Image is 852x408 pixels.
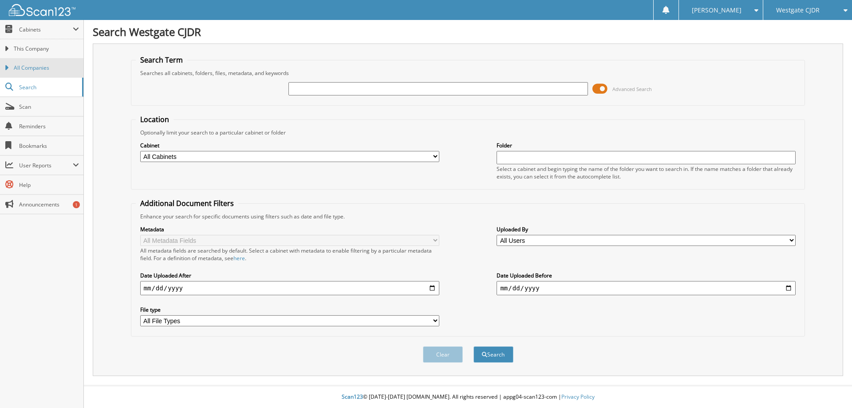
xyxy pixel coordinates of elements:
[19,181,79,189] span: Help
[497,165,796,180] div: Select a cabinet and begin typing the name of the folder you want to search in. If the name match...
[19,162,73,169] span: User Reports
[136,55,187,65] legend: Search Term
[19,26,73,33] span: Cabinets
[140,306,439,313] label: File type
[136,115,174,124] legend: Location
[233,254,245,262] a: here
[14,64,79,72] span: All Companies
[136,213,801,220] div: Enhance your search for specific documents using filters such as date and file type.
[423,346,463,363] button: Clear
[612,86,652,92] span: Advanced Search
[140,247,439,262] div: All metadata fields are searched by default. Select a cabinet with metadata to enable filtering b...
[19,83,78,91] span: Search
[19,201,79,208] span: Announcements
[140,272,439,279] label: Date Uploaded After
[19,142,79,150] span: Bookmarks
[497,272,796,279] label: Date Uploaded Before
[73,201,80,208] div: 1
[497,281,796,295] input: end
[84,386,852,408] div: © [DATE]-[DATE] [DOMAIN_NAME]. All rights reserved | appg04-scan123-com |
[14,45,79,53] span: This Company
[93,24,843,39] h1: Search Westgate CJDR
[140,142,439,149] label: Cabinet
[19,123,79,130] span: Reminders
[342,393,363,400] span: Scan123
[140,226,439,233] label: Metadata
[136,129,801,136] div: Optionally limit your search to a particular cabinet or folder
[497,226,796,233] label: Uploaded By
[140,281,439,295] input: start
[497,142,796,149] label: Folder
[19,103,79,111] span: Scan
[473,346,513,363] button: Search
[136,69,801,77] div: Searches all cabinets, folders, files, metadata, and keywords
[136,198,238,208] legend: Additional Document Filters
[561,393,595,400] a: Privacy Policy
[776,8,820,13] span: Westgate CJDR
[9,4,75,16] img: scan123-logo-white.svg
[692,8,742,13] span: [PERSON_NAME]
